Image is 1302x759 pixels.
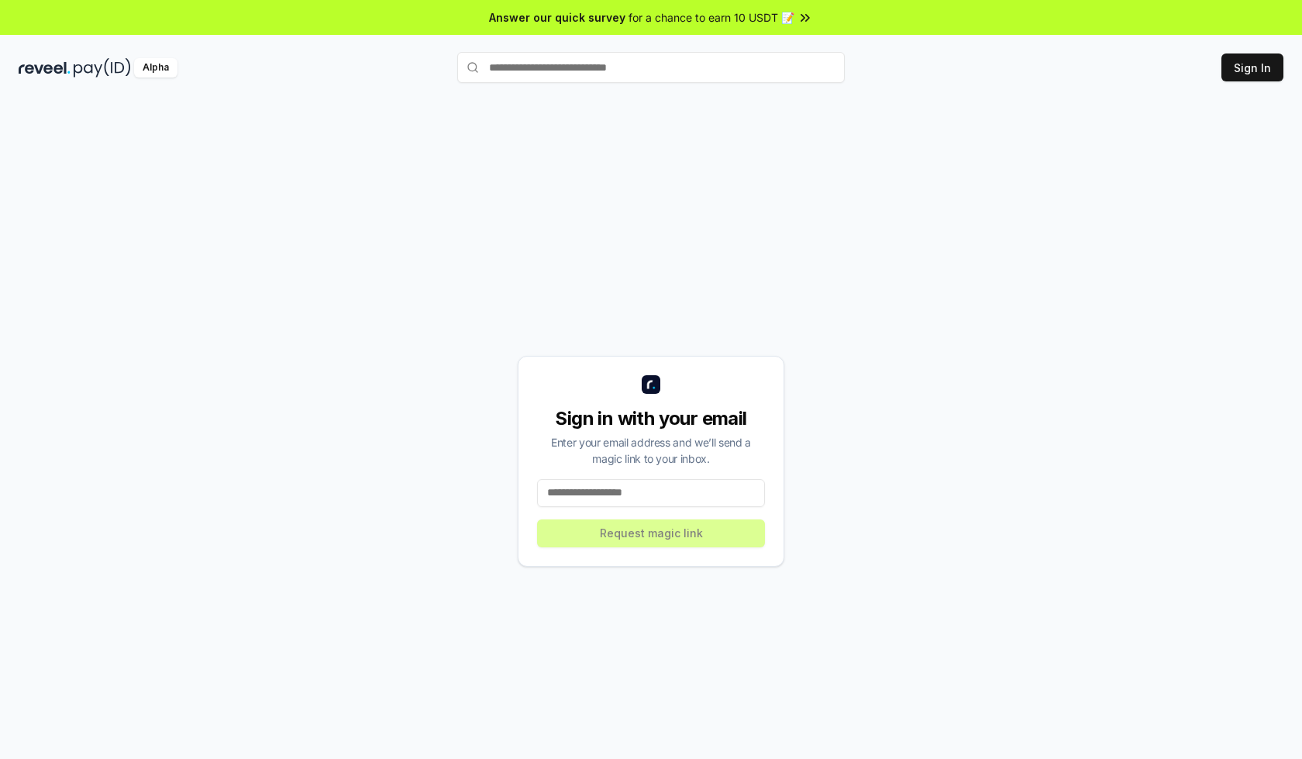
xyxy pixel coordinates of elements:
[642,375,660,394] img: logo_small
[489,9,625,26] span: Answer our quick survey
[537,406,765,431] div: Sign in with your email
[537,434,765,467] div: Enter your email address and we’ll send a magic link to your inbox.
[629,9,794,26] span: for a chance to earn 10 USDT 📝
[134,58,177,78] div: Alpha
[19,58,71,78] img: reveel_dark
[74,58,131,78] img: pay_id
[1221,53,1283,81] button: Sign In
